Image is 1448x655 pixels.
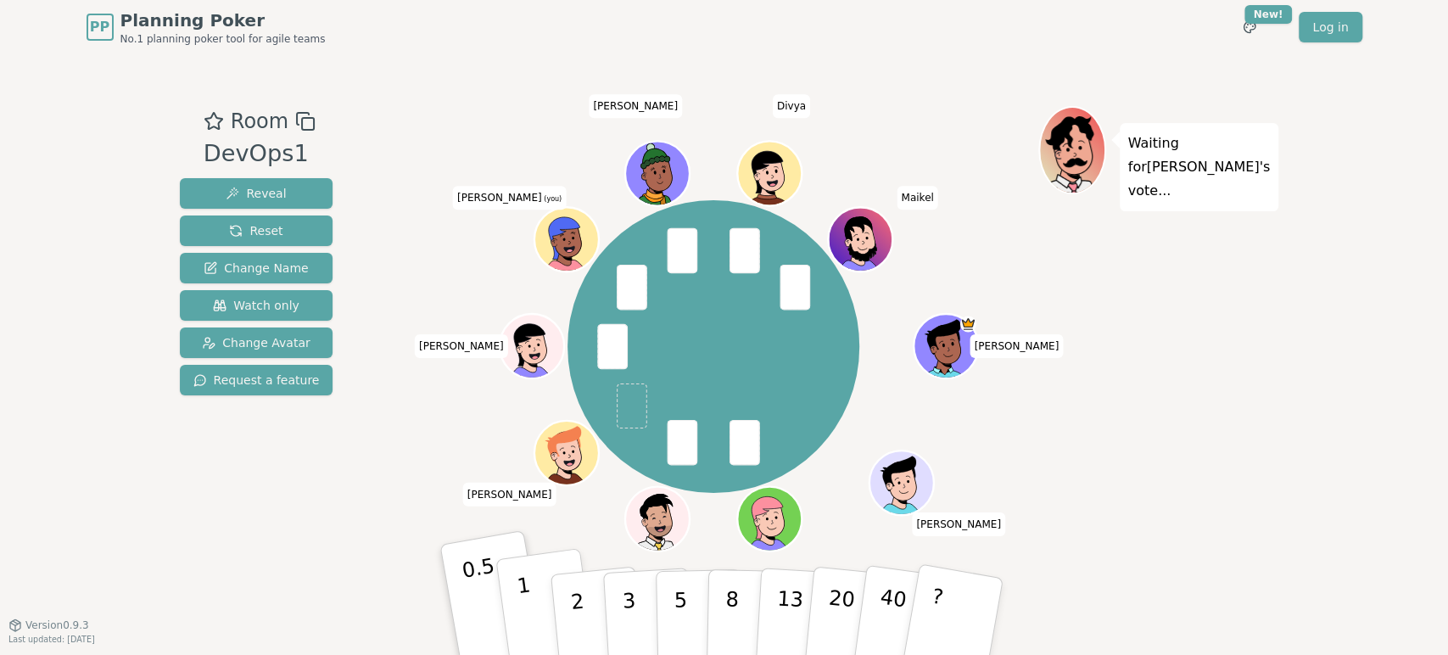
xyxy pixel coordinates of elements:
span: (you) [542,196,562,204]
span: Click to change your name [589,95,682,119]
button: Reveal [180,178,333,209]
button: Watch only [180,290,333,321]
a: Log in [1299,12,1361,42]
button: Change Avatar [180,327,333,358]
span: Click to change your name [912,512,1005,536]
span: PP [90,17,109,37]
button: Change Name [180,253,333,283]
button: Add as favourite [204,106,224,137]
span: Watch only [213,297,299,314]
span: Request a feature [193,372,320,389]
button: Request a feature [180,365,333,395]
span: Reset [229,222,282,239]
span: Yashvant is the host [960,316,976,333]
button: New! [1234,12,1265,42]
span: No.1 planning poker tool for agile teams [120,32,326,46]
span: Click to change your name [773,95,810,119]
span: Change Name [204,260,308,277]
div: DevOps1 [204,137,316,171]
span: Last updated: [DATE] [8,635,95,644]
span: Change Avatar [202,334,310,351]
p: 0.5 [460,554,507,650]
span: Click to change your name [415,334,508,358]
button: Click to change your avatar [536,210,596,270]
button: Version0.9.3 [8,619,89,632]
button: Reset [180,216,333,246]
span: Version 0.9.3 [25,619,89,632]
span: Click to change your name [463,483,556,507]
span: Click to change your name [897,187,937,210]
span: Room [231,106,288,137]
span: Click to change your name [970,334,1063,358]
span: Click to change your name [453,187,566,210]
span: Planning Poker [120,8,326,32]
p: Waiting for [PERSON_NAME] 's vote... [1128,132,1271,203]
span: Reveal [226,185,286,202]
div: New! [1244,5,1293,24]
a: PPPlanning PokerNo.1 planning poker tool for agile teams [87,8,326,46]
